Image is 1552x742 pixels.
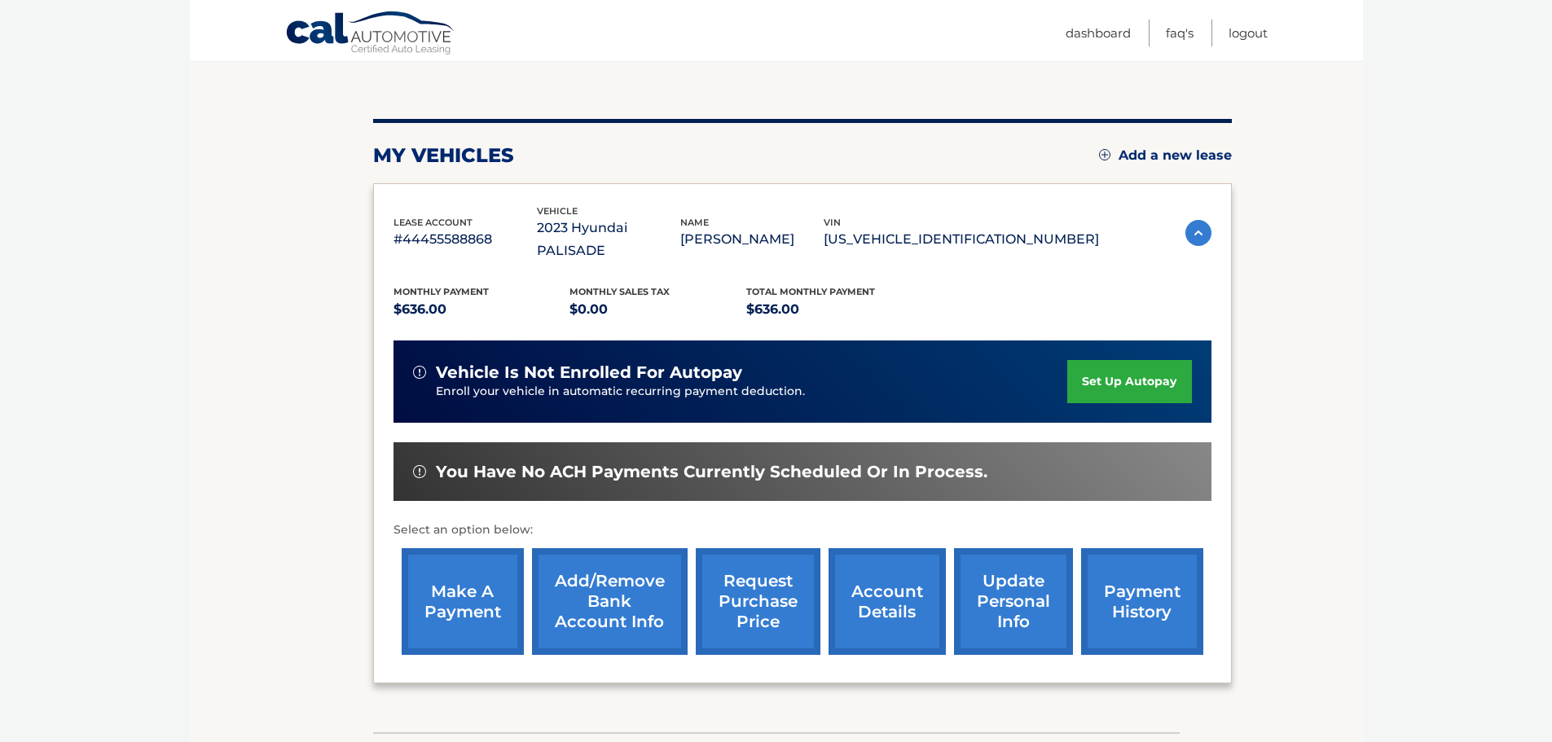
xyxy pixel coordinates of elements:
[1185,220,1211,246] img: accordion-active.svg
[1229,20,1268,46] a: Logout
[1067,360,1191,403] a: set up autopay
[954,548,1073,655] a: update personal info
[285,11,456,58] a: Cal Automotive
[537,205,578,217] span: vehicle
[393,217,473,228] span: lease account
[824,217,841,228] span: vin
[1166,20,1194,46] a: FAQ's
[393,298,570,321] p: $636.00
[824,228,1099,251] p: [US_VEHICLE_IDENTIFICATION_NUMBER]
[413,465,426,478] img: alert-white.svg
[1099,147,1232,164] a: Add a new lease
[746,298,923,321] p: $636.00
[436,383,1068,401] p: Enroll your vehicle in automatic recurring payment deduction.
[537,217,680,262] p: 2023 Hyundai PALISADE
[696,548,820,655] a: request purchase price
[569,298,746,321] p: $0.00
[413,366,426,379] img: alert-white.svg
[746,286,875,297] span: Total Monthly Payment
[402,548,524,655] a: make a payment
[373,143,514,168] h2: my vehicles
[436,362,742,383] span: vehicle is not enrolled for autopay
[1066,20,1131,46] a: Dashboard
[1099,149,1110,160] img: add.svg
[829,548,946,655] a: account details
[393,286,489,297] span: Monthly Payment
[680,228,824,251] p: [PERSON_NAME]
[680,217,709,228] span: name
[436,462,987,482] span: You have no ACH payments currently scheduled or in process.
[532,548,688,655] a: Add/Remove bank account info
[1081,548,1203,655] a: payment history
[393,520,1211,540] p: Select an option below:
[569,286,670,297] span: Monthly sales Tax
[393,228,537,251] p: #44455588868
